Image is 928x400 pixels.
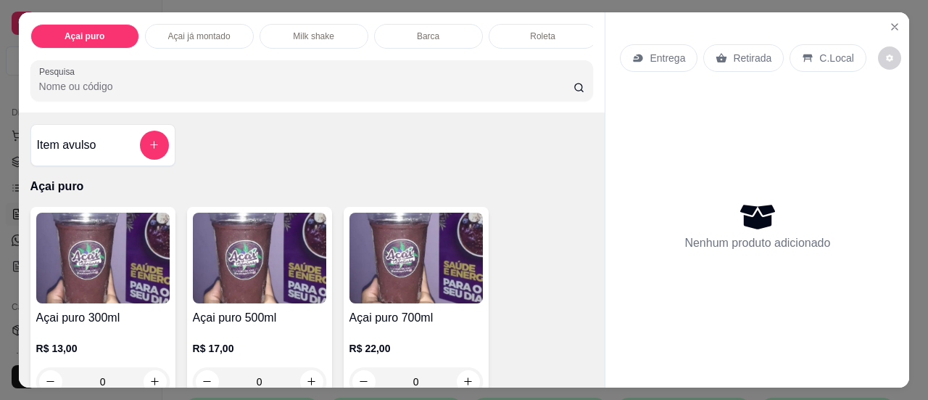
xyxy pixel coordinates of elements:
[293,30,334,42] p: Milk shake
[733,51,771,65] p: Retirada
[39,65,80,78] label: Pesquisa
[349,341,483,356] p: R$ 22,00
[168,30,231,42] p: Açai já montado
[193,213,326,303] img: product-image
[65,30,104,42] p: Açai puro
[650,51,685,65] p: Entrega
[883,15,906,38] button: Close
[36,341,170,356] p: R$ 13,00
[39,79,573,94] input: Pesquisa
[878,46,901,70] button: decrease-product-quantity
[36,213,170,303] img: product-image
[37,136,96,154] h4: Item avulso
[36,309,170,327] h4: Açai puro 300ml
[819,51,853,65] p: C.Local
[417,30,439,42] p: Barca
[193,309,326,327] h4: Açai puro 500ml
[684,234,830,252] p: Nenhum produto adicionado
[349,309,483,327] h4: Açai puro 700ml
[349,213,483,303] img: product-image
[193,341,326,356] p: R$ 17,00
[30,178,594,195] p: Açai puro
[140,131,169,160] button: add-separate-item
[530,30,555,42] p: Roleta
